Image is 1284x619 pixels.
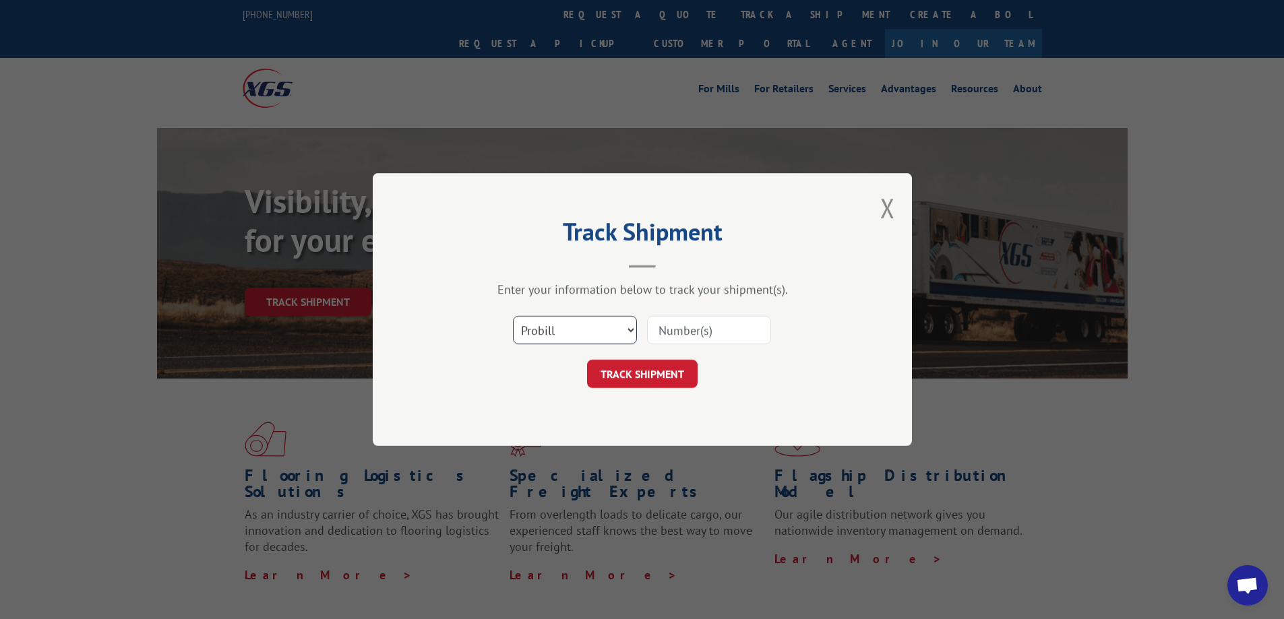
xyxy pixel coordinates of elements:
[440,222,845,248] h2: Track Shipment
[880,190,895,226] button: Close modal
[440,282,845,297] div: Enter your information below to track your shipment(s).
[1227,565,1268,606] div: Open chat
[587,360,698,388] button: TRACK SHIPMENT
[647,316,771,344] input: Number(s)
